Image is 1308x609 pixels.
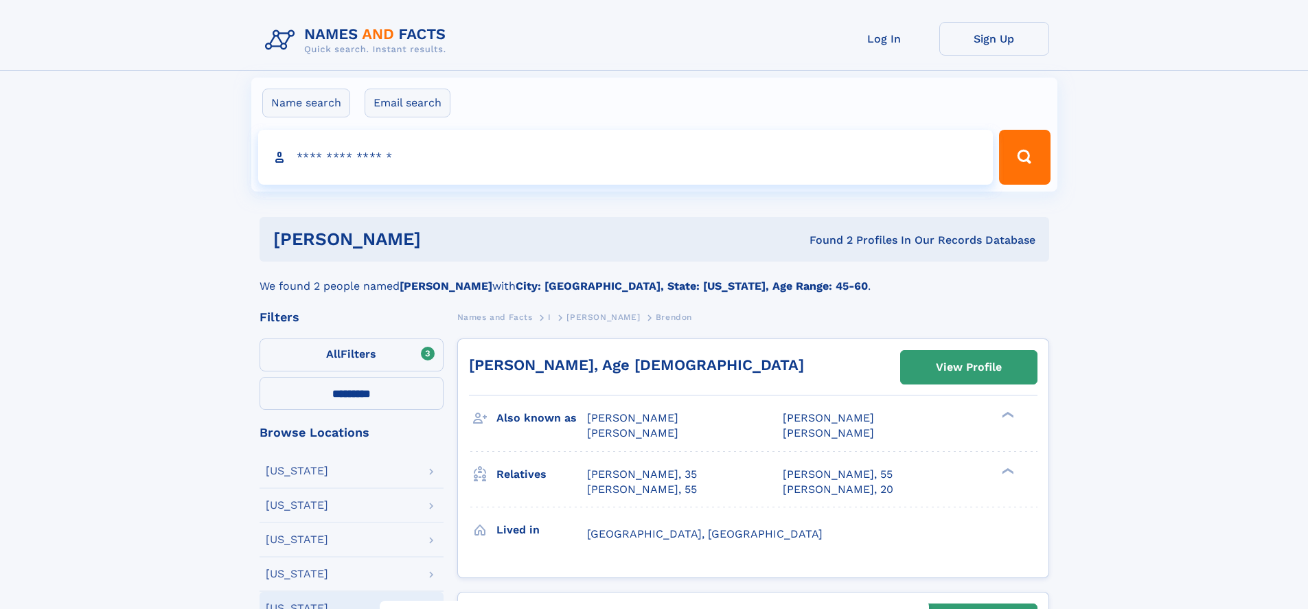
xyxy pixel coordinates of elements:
[496,406,587,430] h3: Also known as
[260,262,1049,295] div: We found 2 people named with .
[587,482,697,497] a: [PERSON_NAME], 55
[365,89,450,117] label: Email search
[258,130,994,185] input: search input
[566,308,640,325] a: [PERSON_NAME]
[266,534,328,545] div: [US_STATE]
[326,347,341,360] span: All
[496,518,587,542] h3: Lived in
[587,411,678,424] span: [PERSON_NAME]
[939,22,1049,56] a: Sign Up
[587,426,678,439] span: [PERSON_NAME]
[656,312,692,322] span: Brendon
[999,130,1050,185] button: Search Button
[566,312,640,322] span: [PERSON_NAME]
[260,338,444,371] label: Filters
[262,89,350,117] label: Name search
[260,311,444,323] div: Filters
[587,467,697,482] a: [PERSON_NAME], 35
[998,466,1015,475] div: ❯
[783,467,893,482] a: [PERSON_NAME], 55
[400,279,492,292] b: [PERSON_NAME]
[548,308,551,325] a: I
[516,279,868,292] b: City: [GEOGRAPHIC_DATA], State: [US_STATE], Age Range: 45-60
[266,500,328,511] div: [US_STATE]
[266,568,328,579] div: [US_STATE]
[783,426,874,439] span: [PERSON_NAME]
[901,351,1037,384] a: View Profile
[998,411,1015,420] div: ❯
[260,426,444,439] div: Browse Locations
[469,356,804,374] a: [PERSON_NAME], Age [DEMOGRAPHIC_DATA]
[266,466,328,476] div: [US_STATE]
[615,233,1035,248] div: Found 2 Profiles In Our Records Database
[783,482,893,497] a: [PERSON_NAME], 20
[457,308,533,325] a: Names and Facts
[783,411,874,424] span: [PERSON_NAME]
[548,312,551,322] span: I
[273,231,615,248] h1: [PERSON_NAME]
[936,352,1002,383] div: View Profile
[587,527,823,540] span: [GEOGRAPHIC_DATA], [GEOGRAPHIC_DATA]
[829,22,939,56] a: Log In
[260,22,457,59] img: Logo Names and Facts
[496,463,587,486] h3: Relatives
